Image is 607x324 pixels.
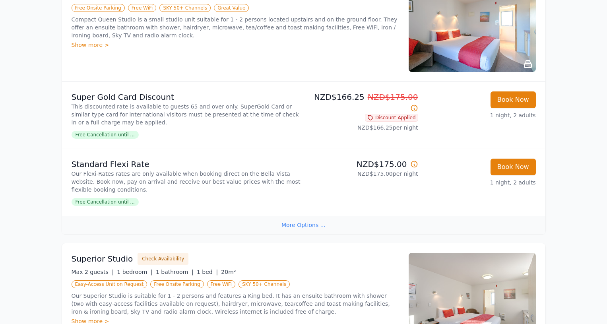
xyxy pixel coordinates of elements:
[72,91,301,103] p: Super Gold Card Discount
[72,269,114,275] span: Max 2 guests |
[72,41,399,49] div: Show more >
[159,4,211,12] span: SKY 50+ Channels
[72,16,399,39] p: Compact Queen Studio is a small studio unit suitable for 1 - 2 persons located upstairs and on th...
[72,280,147,288] span: Easy-Access Unit on Request
[72,4,125,12] span: Free Onsite Parking
[491,159,536,175] button: Book Now
[368,92,418,102] span: NZD$175.00
[425,111,536,119] p: 1 night, 2 adults
[491,91,536,108] button: Book Now
[239,280,290,288] span: SKY 50+ Channels
[197,269,218,275] span: 1 bed |
[72,253,133,264] h3: Superior Studio
[365,114,418,122] span: Discount Applied
[72,198,139,206] span: Free Cancellation until ...
[62,216,545,234] div: More Options ...
[128,4,157,12] span: Free WiFi
[72,292,399,316] p: Our Superior Studio is suitable for 1 - 2 persons and features a King bed. It has an ensuite bath...
[307,170,418,178] p: NZD$175.00 per night
[72,170,301,194] p: Our Flexi-Rates rates are only available when booking direct on the Bella Vista website. Book now...
[72,159,301,170] p: Standard Flexi Rate
[207,280,236,288] span: Free WiFi
[156,269,194,275] span: 1 bathroom |
[221,269,236,275] span: 20m²
[72,103,301,126] p: This discounted rate is available to guests 65 and over only. SuperGold Card or similar type card...
[150,280,204,288] span: Free Onsite Parking
[214,4,249,12] span: Great Value
[72,131,139,139] span: Free Cancellation until ...
[307,159,418,170] p: NZD$175.00
[117,269,153,275] span: 1 bedroom |
[307,91,418,114] p: NZD$166.25
[307,124,418,132] p: NZD$166.25 per night
[138,253,188,265] button: Check Availability
[425,178,536,186] p: 1 night, 2 adults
